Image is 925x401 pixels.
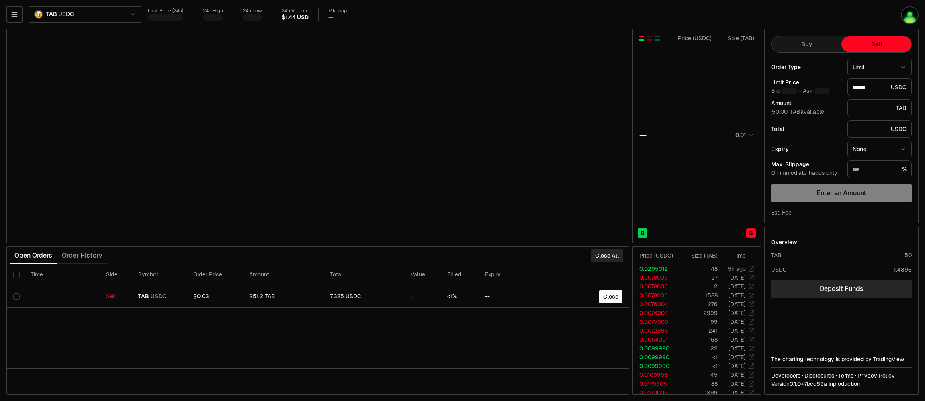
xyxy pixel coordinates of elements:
div: ... [411,293,434,300]
div: Mkt cap [328,8,347,14]
td: 241 [679,326,718,335]
div: USDC [771,266,787,274]
time: 5h ago [728,265,746,272]
div: Amount [771,100,841,106]
div: Version 0.1.0 + in production [771,380,912,388]
button: Limit [847,59,912,75]
div: The charting technology is provided by [771,355,912,363]
div: Est. Fee [771,209,792,217]
div: USDC [847,78,912,96]
td: 0.0099990 [633,362,679,370]
td: 0.0099990 [633,344,679,353]
a: Developers [771,372,800,380]
td: 0.0076004 [633,300,679,309]
button: Show Buy and Sell Orders [638,35,645,41]
td: 0.0099990 [633,353,679,362]
time: [DATE] [728,336,746,343]
time: [DATE] [728,274,746,281]
time: [DATE] [728,389,746,396]
div: — [639,129,647,141]
button: Order History [57,248,107,264]
a: Disclosures [804,372,834,380]
div: 24h High [203,8,223,14]
span: TAB [138,293,149,300]
div: 24h Low [243,8,262,14]
td: 1588 [679,291,718,300]
td: 0.0295012 [633,264,679,273]
span: Ask [803,88,830,95]
div: USDC [847,120,912,138]
span: B [641,229,645,237]
div: <1% [447,293,472,300]
span: 7bcc69aec9e7e1e45a1acad00be7fd64b204d80e [804,380,827,387]
th: Filled [441,264,479,285]
button: Select row [13,293,20,300]
a: Terms [838,372,853,380]
span: TAB [46,11,57,18]
td: -- [479,285,551,308]
th: Amount [243,264,323,285]
td: 99 [679,317,718,326]
div: — [328,14,334,21]
td: 0.0078006 [633,273,679,282]
button: Close [599,290,622,303]
div: Overview [771,238,797,246]
button: None [847,141,912,157]
time: [DATE] [728,371,746,378]
td: 48 [679,264,718,273]
span: TAB available [771,108,824,115]
time: [DATE] [728,283,746,290]
div: Max. Slippage [771,162,841,167]
div: TAB [847,99,912,117]
time: [DATE] [728,345,746,352]
td: 88 [679,379,718,388]
button: Sell [841,36,911,52]
button: Buy [772,36,841,52]
span: Bid - [771,88,801,95]
div: Expiry [771,146,841,152]
td: 2999 [679,309,718,317]
th: Expiry [479,264,551,285]
div: Size ( TAB ) [718,34,754,42]
div: Order Type [771,64,841,70]
a: Privacy Policy [857,372,895,380]
span: USDC [151,293,166,300]
time: [DATE] [728,380,746,387]
td: 2 [679,282,718,291]
button: Show Sell Orders Only [647,35,653,41]
div: Price ( USDC ) [676,34,712,42]
td: 1399 [679,388,718,397]
a: Deposit Funds [771,280,912,298]
div: 1.4398 [894,266,912,274]
div: 7.385 USDC [330,293,398,300]
time: [DATE] [728,318,746,325]
div: Sell [106,293,125,300]
th: Order Price [187,264,243,285]
th: Total [323,264,404,285]
div: % [847,160,912,178]
time: [DATE] [728,301,746,308]
div: Size ( TAB ) [686,252,718,260]
button: 0.01 [733,130,754,140]
td: 45 [679,370,718,379]
th: Symbol [132,264,187,285]
td: 0.0064001 [633,335,679,344]
td: 27 [679,273,718,282]
td: 0.0072995 [633,326,679,335]
th: Side [100,264,132,285]
time: [DATE] [728,354,746,361]
td: 0.0179605 [633,379,679,388]
img: 123 [902,7,918,23]
button: Select all [13,272,20,278]
img: TAB Logo [35,11,42,18]
td: 0.0078006 [633,282,679,291]
td: 168 [679,335,718,344]
td: 0.0210005 [633,388,679,397]
th: Value [404,264,441,285]
div: 50 [905,251,912,259]
td: 0.0078006 [633,291,679,300]
time: [DATE] [728,292,746,299]
td: 22 [679,344,718,353]
td: 0.0076004 [633,309,679,317]
time: [DATE] [728,327,746,334]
